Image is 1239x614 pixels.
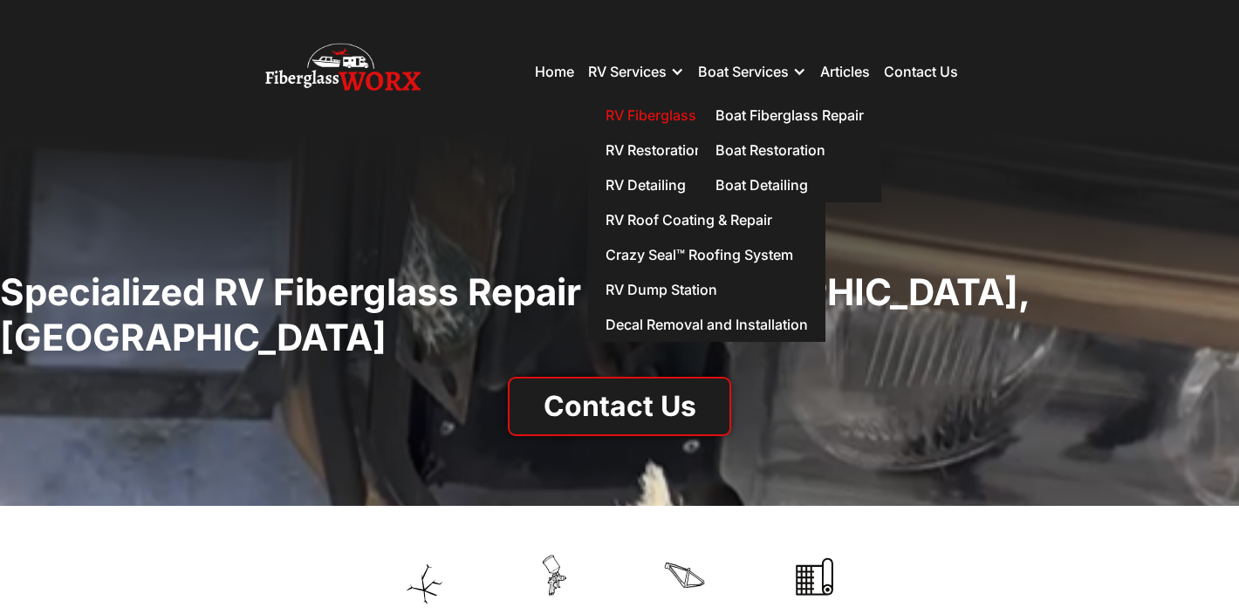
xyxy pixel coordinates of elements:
a: RV Fiberglass Repair [588,98,825,133]
a: Boat Detailing [698,167,881,202]
div: RV Services [588,63,667,80]
a: Boat Restoration [698,133,881,167]
nav: Boat Services [698,98,881,202]
a: Contact Us [508,377,731,436]
a: Contact Us [884,63,958,80]
a: RV Dump Station [588,272,825,307]
a: Home [535,63,574,80]
div: Boat Services [698,63,789,80]
div: RV Services [588,45,684,98]
a: Crazy Seal™ Roofing System [588,237,825,272]
a: RV Roof Coating & Repair [588,202,825,237]
a: Articles [820,63,870,80]
nav: RV Services [588,98,825,342]
div: Boat Services [698,45,806,98]
a: RV Restoration [588,133,825,167]
a: RV Detailing [588,167,825,202]
a: Boat Fiberglass Repair [698,98,881,133]
a: Decal Removal and Installation [588,307,825,342]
